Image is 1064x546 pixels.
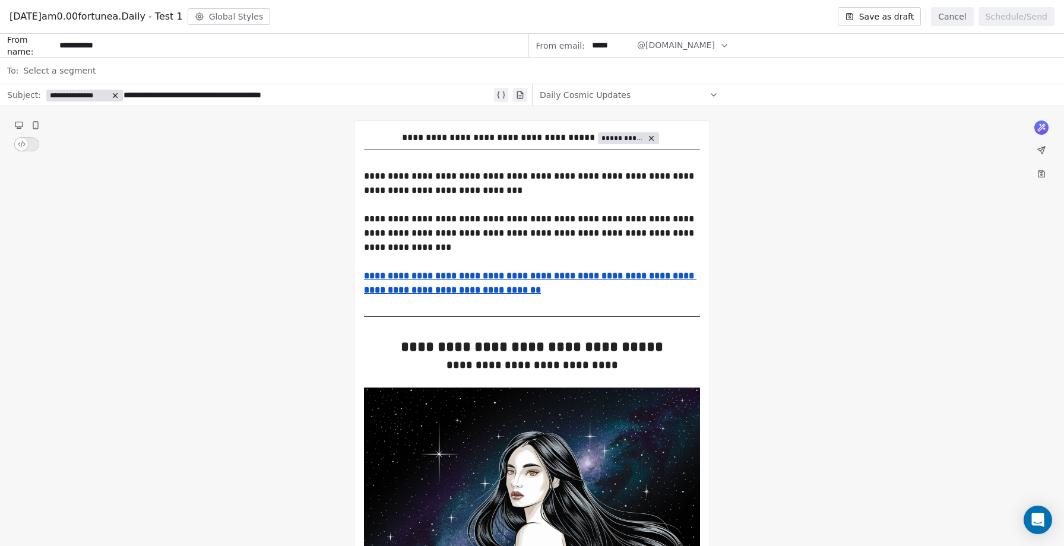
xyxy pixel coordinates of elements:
[188,8,271,25] button: Global Styles
[7,34,55,58] span: From name:
[23,65,96,77] span: Select a segment
[838,7,921,26] button: Save as draft
[7,65,18,77] span: To:
[7,89,41,104] span: Subject:
[536,40,585,52] span: From email:
[637,39,715,52] span: @[DOMAIN_NAME]
[9,9,183,24] span: [DATE]am0.00fortunea.Daily - Test 1
[931,7,973,26] button: Cancel
[978,7,1054,26] button: Schedule/Send
[1024,506,1052,534] div: Open Intercom Messenger
[540,89,631,101] span: Daily Cosmic Updates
